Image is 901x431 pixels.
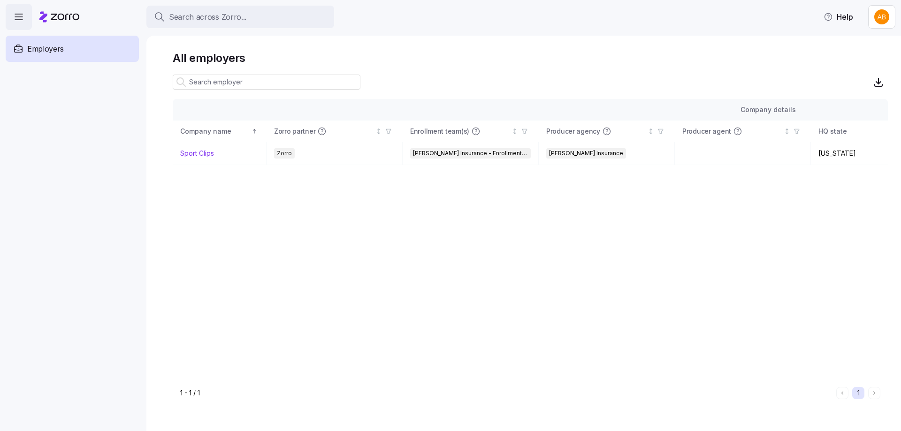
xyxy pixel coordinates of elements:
div: Sorted ascending [251,128,258,135]
input: Search employer [173,75,360,90]
span: [PERSON_NAME] Insurance - Enrollment Team [413,148,528,159]
span: Employers [27,43,64,55]
span: Zorro partner [274,127,315,136]
div: 1 - 1 / 1 [180,388,832,398]
span: Enrollment team(s) [410,127,469,136]
div: Not sorted [784,128,790,135]
th: Enrollment team(s)Not sorted [403,121,539,142]
h1: All employers [173,51,888,65]
div: Company name [180,126,250,136]
span: Search across Zorro... [169,11,246,23]
div: Not sorted [375,128,382,135]
span: Help [824,11,853,23]
span: [PERSON_NAME] Insurance [549,148,623,159]
th: Company nameSorted ascending [173,121,267,142]
button: Search across Zorro... [146,6,334,28]
th: Zorro partnerNot sorted [267,121,403,142]
button: Help [816,8,861,26]
th: Producer agentNot sorted [675,121,811,142]
div: Not sorted [512,128,518,135]
span: Producer agency [546,127,600,136]
button: Next page [868,387,880,399]
div: Not sorted [648,128,654,135]
a: Employers [6,36,139,62]
span: Producer agent [682,127,731,136]
a: Sport Clips [180,149,214,158]
th: Producer agencyNot sorted [539,121,675,142]
button: Previous page [836,387,848,399]
button: 1 [852,387,864,399]
img: 42a6513890f28a9d591cc60790ab6045 [874,9,889,24]
span: Zorro [277,148,292,159]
